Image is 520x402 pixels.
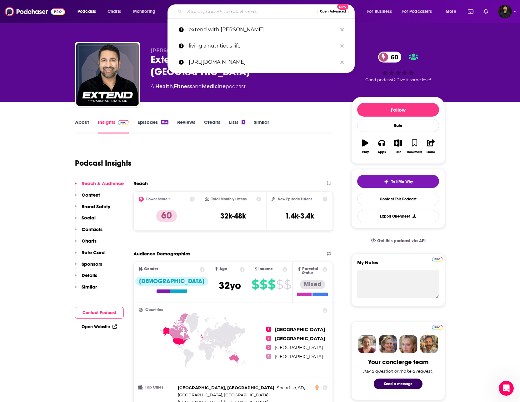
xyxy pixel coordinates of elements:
a: Open Website [82,324,117,329]
button: Brand Safety [75,204,110,215]
span: Spearfish, SD [277,385,304,390]
span: $ [276,279,283,289]
button: Contacts [75,226,102,238]
img: Extend Podcast with Darshan Shah, MD [76,43,139,106]
span: 4 [266,354,271,359]
h2: New Episode Listens [278,197,312,201]
span: , [178,384,275,391]
span: [GEOGRAPHIC_DATA] [275,345,323,350]
span: [GEOGRAPHIC_DATA] [275,354,323,359]
a: Reviews [177,119,195,133]
span: Parental Status [302,267,322,275]
span: 3 [266,345,271,350]
a: Pro website [432,324,443,330]
span: New [337,4,348,10]
span: Age [219,267,227,271]
span: Charts [107,7,121,16]
h3: 32k-48k [220,211,246,221]
span: , [277,384,305,391]
p: Similar [82,284,97,290]
span: For Podcasters [402,7,432,16]
a: Medicine [202,83,226,89]
span: $ [252,279,259,289]
a: Get this podcast via API [366,233,431,249]
div: 60Good podcast? Give it some love! [351,48,445,86]
p: Rate Card [82,249,105,255]
span: [GEOGRAPHIC_DATA], [GEOGRAPHIC_DATA] [178,385,274,390]
button: Similar [75,284,97,295]
button: open menu [363,7,400,17]
span: Income [258,267,273,271]
span: 60 [384,52,402,63]
button: Apps [373,135,390,158]
p: Contacts [82,226,102,232]
h2: Power Score™ [146,197,171,201]
div: A podcast [151,83,246,90]
p: Reach & Audience [82,180,124,186]
span: [GEOGRAPHIC_DATA] [275,336,325,341]
button: Contact Podcast [75,307,124,319]
div: Your concierge team [368,358,428,366]
button: Export One-Sheet [357,210,439,222]
p: Details [82,272,97,278]
img: User Profile [498,5,512,18]
button: Sponsors [75,261,102,273]
a: Similar [254,119,269,133]
button: Details [75,272,97,284]
a: Fitness [174,83,192,89]
h2: Reach [133,180,148,186]
img: tell me why sparkle [384,179,389,184]
p: Charts [82,238,97,244]
span: Gender [144,267,158,271]
span: Get this podcast via API [377,238,426,244]
a: Lists1 [229,119,245,133]
button: open menu [129,7,163,17]
h3: 1.4k-3.4k [285,211,314,221]
span: Countries [145,308,163,312]
span: Monitoring [133,7,155,16]
span: [GEOGRAPHIC_DATA] [275,327,325,332]
button: List [390,135,406,158]
p: Sponsors [82,261,102,267]
span: Podcasts [77,7,96,16]
img: Barbara Profile [379,335,397,353]
p: Content [82,192,100,198]
span: [GEOGRAPHIC_DATA], [GEOGRAPHIC_DATA] [178,392,268,397]
label: My Notes [357,259,439,270]
div: Apps [378,150,386,154]
button: Send a message [374,379,422,389]
button: Bookmark [406,135,422,158]
input: Search podcasts, credits, & more... [185,7,317,17]
span: Good podcast? Give it some love! [365,78,431,82]
button: Play [357,135,373,158]
div: List [396,150,401,154]
a: Episodes104 [137,119,168,133]
h2: Audience Demographics [133,251,190,257]
button: Share [423,135,439,158]
a: Health [155,83,173,89]
h3: Top Cities [139,385,175,389]
a: Charts [103,7,125,17]
p: Social [82,215,96,221]
button: tell me why sparkleTell Me Why [357,175,439,188]
button: Follow [357,103,439,117]
a: living a nutritious life [167,38,355,54]
a: Show notifications dropdown [481,6,491,17]
span: , [178,391,269,399]
div: [DEMOGRAPHIC_DATA] [135,277,208,286]
span: , [173,83,174,89]
img: Podchaser Pro [432,257,443,262]
div: Ask a question or make a request. [363,369,433,374]
button: Social [75,215,96,226]
iframe: Intercom live chat [499,381,514,396]
button: Reach & Audience [75,180,124,192]
button: Rate Card [75,249,105,261]
img: Sydney Profile [358,335,376,353]
span: $ [284,279,291,289]
span: $ [260,279,267,289]
h1: Podcast Insights [75,158,132,168]
a: Pro website [432,256,443,262]
div: Mixed [300,280,325,289]
button: open menu [73,7,104,17]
